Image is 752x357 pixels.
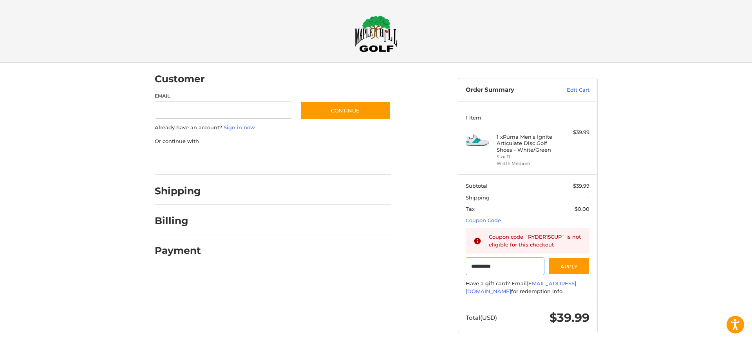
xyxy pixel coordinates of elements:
[466,194,490,201] span: Shipping
[575,206,589,212] span: $0.00
[489,233,582,248] div: Coupon code `RYDER15CUP` is not eligible for this checkout
[155,124,391,132] p: Already have an account?
[466,86,550,94] h3: Order Summary
[224,124,255,130] a: Sign in now
[497,154,557,160] li: Size 11
[497,134,557,153] h4: 1 x Puma Men's Ignite Articulate Disc Golf Shoes - White/Green
[573,183,589,189] span: $39.99
[155,215,201,227] h2: Billing
[155,92,293,100] label: Email
[466,183,488,189] span: Subtotal
[550,86,589,94] a: Edit Cart
[466,280,589,295] div: Have a gift card? Email for redemption info.
[466,217,501,223] a: Coupon Code
[466,114,589,121] h3: 1 Item
[497,160,557,167] li: Width Medium
[300,101,391,120] button: Continue
[466,314,497,321] span: Total (USD)
[155,245,201,257] h2: Payment
[155,73,205,85] h2: Customer
[466,280,576,294] a: [EMAIL_ADDRESS][DOMAIN_NAME]
[550,310,589,325] span: $39.99
[466,257,544,275] input: Gift Certificate or Coupon Code
[559,129,589,136] div: $39.99
[354,15,398,52] img: Maple Hill Golf
[155,138,391,145] p: Or continue with
[155,185,201,197] h2: Shipping
[586,194,589,201] span: --
[152,153,211,167] iframe: PayPal-paypal
[466,206,475,212] span: Tax
[548,257,590,275] button: Apply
